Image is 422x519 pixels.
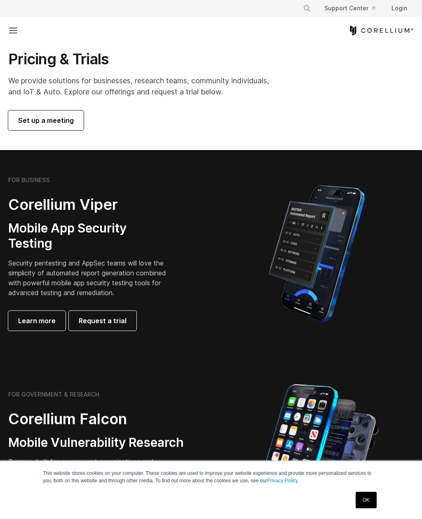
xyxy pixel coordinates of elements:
[255,181,379,326] img: Corellium MATRIX automated report on iPhone showing app vulnerability test results across securit...
[348,26,414,35] a: Corellium Home
[8,457,191,486] p: Purpose-built for government organizations and researchers, providing OS-level capabilities and p...
[18,316,56,326] span: Learn more
[8,50,273,68] h1: Pricing & Trials
[318,1,382,16] a: Support Center
[296,1,414,16] div: Navigation Menu
[8,435,191,451] h3: Mobile Vulnerability Research
[8,258,171,298] p: Security pentesting and AppSec teams will love the simplicity of automated report generation comb...
[18,115,74,125] span: Set up a meeting
[43,470,379,484] p: This website stores cookies on your computer. These cookies are used to improve your website expe...
[79,316,127,326] span: Request a trial
[356,492,377,508] a: OK
[69,311,136,331] a: Request a trial
[8,75,273,97] p: We provide solutions for businesses, research teams, community individuals, and IoT & Auto. Explo...
[8,221,171,251] h3: Mobile App Security Testing
[300,1,314,16] button: Search
[385,1,414,16] a: Login
[8,110,84,130] a: Set up a meeting
[267,478,299,484] a: Privacy Policy.
[8,195,171,214] h2: Corellium Viper
[8,391,99,398] h6: FOR GOVERNMENT & RESEARCH
[8,311,66,331] a: Learn more
[8,176,49,184] h6: FOR BUSINESS
[8,410,191,428] h2: Corellium Falcon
